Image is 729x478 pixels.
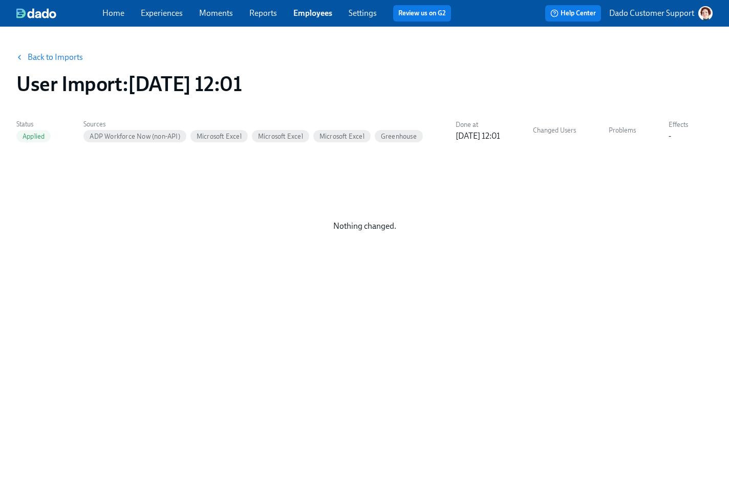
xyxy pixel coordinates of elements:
[252,133,309,140] span: Microsoft Excel
[249,8,277,18] a: Reports
[533,125,576,136] label: Changed Users
[545,5,601,21] button: Help Center
[16,8,56,18] img: dado
[393,5,451,21] button: Review us on G2
[83,133,186,140] span: ADP Workforce Now (non-API)
[669,131,671,142] div: -
[456,119,500,131] label: Done at
[293,8,332,18] a: Employees
[199,8,233,18] a: Moments
[16,72,242,96] h1: User Import : [DATE] 12:01
[375,133,423,140] span: Greenhouse
[456,131,500,142] div: [DATE] 12:01
[16,8,102,18] a: dado
[141,8,183,18] a: Experiences
[28,52,83,62] a: Back to Imports
[83,119,422,130] label: Sources
[349,8,377,18] a: Settings
[10,47,90,68] button: Back to Imports
[609,8,694,19] p: Dado Customer Support
[698,6,713,20] img: AATXAJw-nxTkv1ws5kLOi-TQIsf862R-bs_0p3UQSuGH=s96-c
[669,119,688,131] label: Effects
[16,133,51,140] span: Applied
[550,8,596,18] span: Help Center
[102,8,124,18] a: Home
[16,175,713,277] div: Nothing changed.
[16,119,51,130] label: Status
[398,8,446,18] a: Review us on G2
[313,133,371,140] span: Microsoft Excel
[609,6,713,20] button: Dado Customer Support
[609,125,636,136] label: Problems
[190,133,248,140] span: Microsoft Excel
